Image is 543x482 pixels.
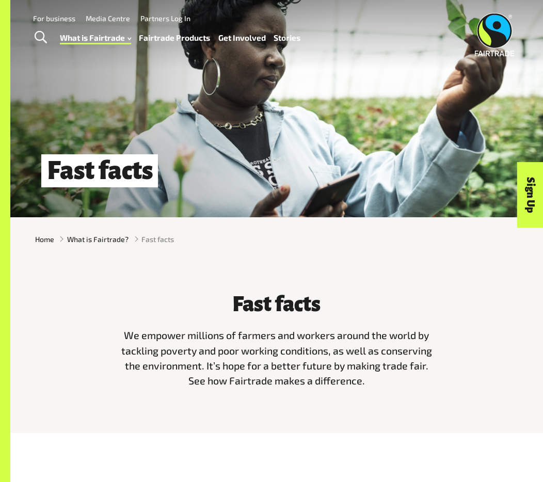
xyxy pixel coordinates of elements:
a: Stories [274,30,300,45]
a: Get Involved [218,30,266,45]
a: What is Fairtrade? [67,234,129,245]
a: Home [35,234,54,245]
a: What is Fairtrade [60,30,131,45]
a: Media Centre [86,14,130,23]
a: For business [33,14,75,23]
span: Fast facts [141,234,174,245]
a: Partners Log In [140,14,190,23]
h3: Fast facts [118,293,436,316]
a: Toggle Search [28,25,53,51]
h1: Fast facts [41,154,158,188]
a: Fairtrade Products [139,30,210,45]
img: Fairtrade Australia New Zealand logo [474,13,514,56]
span: We empower millions of farmers and workers around the world by tackling poverty and poor working ... [121,329,432,387]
